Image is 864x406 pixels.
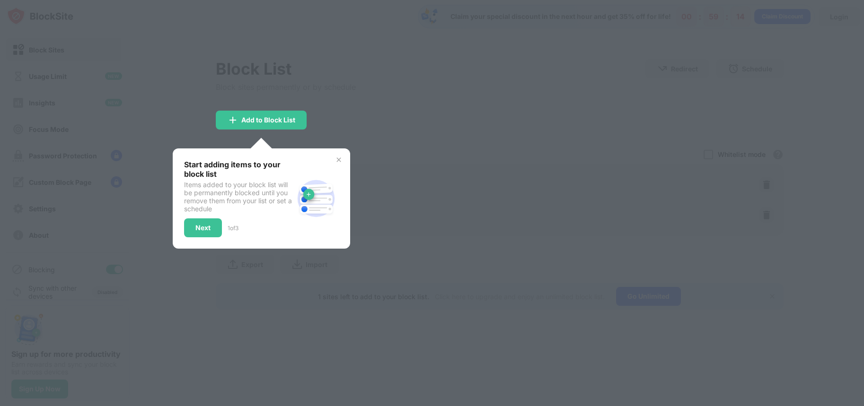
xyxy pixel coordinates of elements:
img: x-button.svg [335,156,343,164]
div: Start adding items to your block list [184,160,293,179]
img: block-site.svg [293,176,339,221]
div: Items added to your block list will be permanently blocked until you remove them from your list o... [184,181,293,213]
div: 1 of 3 [228,225,238,232]
div: Next [195,224,211,232]
div: Add to Block List [241,116,295,124]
